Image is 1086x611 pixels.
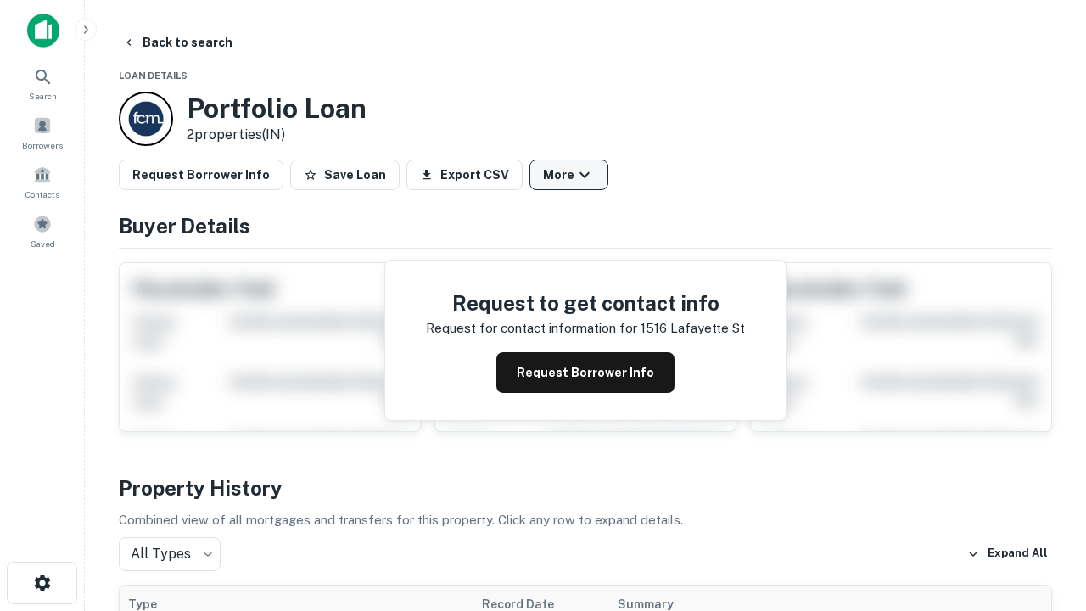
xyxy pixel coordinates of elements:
a: Search [5,60,80,106]
span: Borrowers [22,138,63,152]
button: Expand All [963,541,1052,567]
a: Saved [5,208,80,254]
h4: Property History [119,473,1052,503]
h3: Portfolio Loan [187,92,367,125]
button: Request Borrower Info [119,160,283,190]
span: Contacts [25,188,59,201]
button: Export CSV [406,160,523,190]
img: capitalize-icon.png [27,14,59,48]
button: Save Loan [290,160,400,190]
p: 1516 lafayette st [641,318,745,339]
span: Loan Details [119,70,188,81]
button: Back to search [115,27,239,58]
span: Saved [31,237,55,250]
p: Request for contact information for [426,318,637,339]
iframe: Chat Widget [1001,421,1086,502]
h4: Request to get contact info [426,288,745,318]
a: Borrowers [5,109,80,155]
span: Search [29,89,57,103]
p: 2 properties (IN) [187,125,367,145]
div: All Types [119,537,221,571]
button: Request Borrower Info [496,352,675,393]
button: More [529,160,608,190]
p: Combined view of all mortgages and transfers for this property. Click any row to expand details. [119,510,1052,530]
a: Contacts [5,159,80,205]
h4: Buyer Details [119,210,1052,241]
